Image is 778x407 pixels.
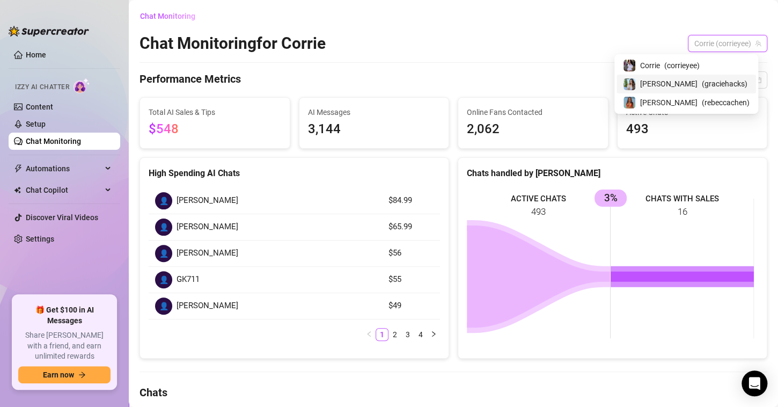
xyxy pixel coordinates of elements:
span: Share [PERSON_NAME] with a friend, and earn unlimited rewards [18,330,111,362]
li: 1 [376,328,388,341]
div: 👤 [155,192,172,209]
h2: Chat Monitoring for Corrie [140,33,326,54]
button: Earn nowarrow-right [18,366,111,383]
img: Corrie [623,60,635,71]
span: Total AI Sales & Tips [149,106,281,118]
span: [PERSON_NAME] [177,247,238,260]
span: left [366,331,372,337]
div: 👤 [155,271,172,288]
a: Discover Viral Videos [26,213,98,222]
div: High Spending AI Chats [149,166,440,180]
span: AI Messages [308,106,441,118]
img: logo-BBDzfeDw.svg [9,26,89,37]
li: 4 [414,328,427,341]
h4: Performance Metrics [140,71,241,89]
a: Home [26,50,46,59]
span: ( graciehacks ) [702,78,747,90]
span: 3,144 [308,119,441,140]
div: 👤 [155,219,172,236]
span: [PERSON_NAME] [640,97,698,108]
span: Chat Copilot [26,181,102,199]
a: Content [26,103,53,111]
span: [PERSON_NAME] [177,194,238,207]
a: 3 [402,329,414,340]
a: Settings [26,235,54,243]
a: 2 [389,329,401,340]
li: Previous Page [363,328,376,341]
li: 3 [401,328,414,341]
a: Chat Monitoring [26,137,81,146]
button: Chat Monitoring [140,8,204,25]
span: thunderbolt [14,164,23,173]
span: $548 [149,121,179,136]
a: 1 [376,329,388,340]
div: 👤 [155,297,172,315]
span: 2,062 [467,119,599,140]
article: $56 [388,247,434,260]
article: $49 [388,300,434,312]
span: [PERSON_NAME] [640,78,698,90]
div: 👤 [155,245,172,262]
span: [PERSON_NAME] [177,300,238,312]
article: $84.99 [388,194,434,207]
span: ( corrieyee ) [664,60,700,71]
span: Automations [26,160,102,177]
div: Chats handled by [PERSON_NAME] [467,166,758,180]
a: 4 [415,329,427,340]
span: 🎁 Get $100 in AI Messages [18,305,111,326]
h4: Chats [140,385,767,400]
span: right [430,331,437,337]
li: Next Page [427,328,440,341]
span: GK711 [177,273,200,286]
img: Chat Copilot [14,186,21,194]
span: 493 [626,119,759,140]
button: right [427,328,440,341]
span: arrow-right [78,371,86,379]
a: Setup [26,120,46,128]
span: Corrie [640,60,660,71]
span: ( rebeccachen ) [702,97,750,108]
span: Online Fans Contacted [467,106,599,118]
span: Chat Monitoring [140,12,195,20]
article: $65.99 [388,221,434,234]
span: [PERSON_NAME] [177,221,238,234]
span: Earn now [43,370,74,379]
div: Open Intercom Messenger [742,370,767,396]
span: calendar [755,77,761,83]
span: team [755,40,761,47]
button: left [363,328,376,341]
article: $55 [388,273,434,286]
span: Corrie (corrieyee) [694,35,761,52]
span: Izzy AI Chatter [15,82,69,92]
li: 2 [388,328,401,341]
img: AI Chatter [74,78,90,93]
img: Rebecca [623,97,635,108]
img: Gracie [623,78,635,90]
